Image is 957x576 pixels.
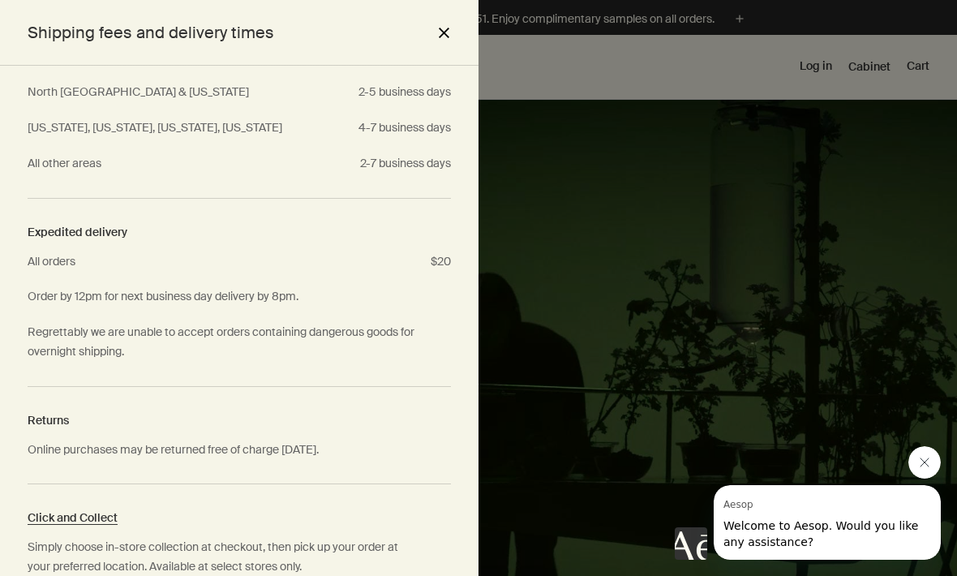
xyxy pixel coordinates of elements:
[360,154,451,174] p: 2-7 business days
[28,154,328,174] p: All other areas
[28,441,418,460] p: Online purchases may be returned free of charge [DATE].
[675,446,941,560] div: Aesop says "Welcome to Aesop. Would you like any assistance?". Open messaging window to continue ...
[28,287,418,307] p: Order by 12pm for next business day delivery by 8pm.
[28,223,451,243] p: Expedited delivery
[714,485,941,560] iframe: Message from Aesop
[908,446,941,479] iframe: Close message from Aesop
[28,411,451,431] p: Returns
[28,19,274,46] h2: Shipping fees and delivery times
[28,83,326,102] p: North [GEOGRAPHIC_DATA] & [US_STATE]
[675,527,707,560] iframe: no content
[358,83,451,102] p: 2-5 business days
[28,118,326,138] p: [US_STATE], [US_STATE], [US_STATE], [US_STATE]
[431,252,451,272] p: $20
[28,323,418,362] p: Regrettably we are unable to accept orders containing dangerous goods for overnight shipping.
[28,510,118,525] a: Click and Collect
[358,118,451,138] p: 4-7 business days
[28,252,398,272] p: All orders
